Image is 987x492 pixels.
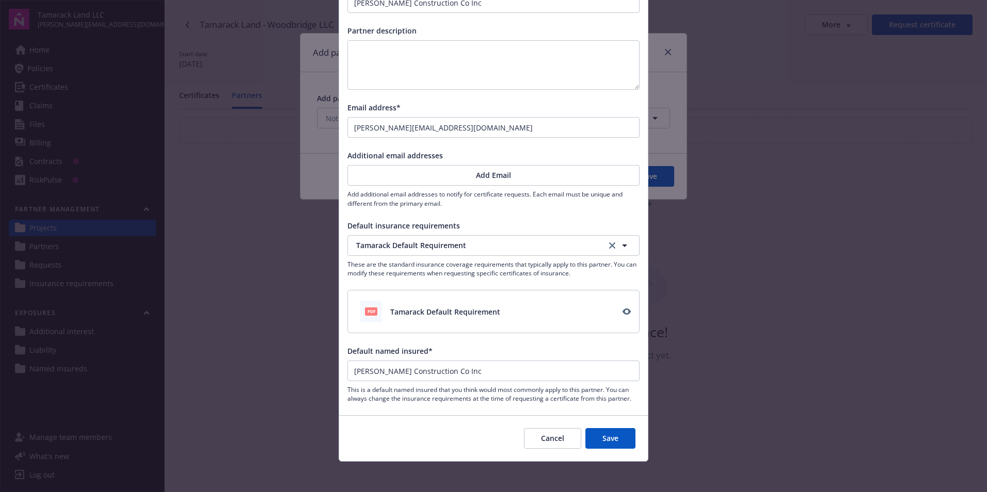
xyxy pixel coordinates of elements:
span: pdf [365,307,377,315]
button: Add Email [347,165,640,186]
button: Save [585,428,635,449]
span: Default named insured* [347,346,433,356]
span: This is a default named insured that you think would most commonly apply to this partner. You can... [347,385,640,403]
span: Additional email addresses [347,151,443,160]
span: Tamarack Default Requirement [390,306,500,317]
a: clear selection [606,239,618,252]
span: These are the standard insurance coverage requirements that typically apply to this partner. You ... [347,260,640,277]
span: Default insurance requirements [347,221,460,231]
span: Tamarack Default Requirement [356,240,592,251]
button: Cancel [524,428,581,449]
button: Tamarack Default Requirementclear selection [347,235,640,256]
span: Partner description [347,26,417,36]
a: View [618,303,635,320]
span: Email address* [347,103,401,112]
span: Add additional email addresses to notify for certificate requests. Each email must be unique and ... [347,190,640,207]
